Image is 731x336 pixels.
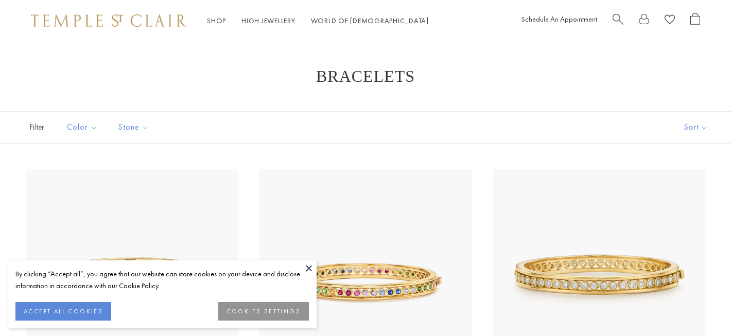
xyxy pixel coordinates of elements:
a: High JewelleryHigh Jewellery [241,16,295,25]
span: Stone [113,121,157,134]
div: By clicking “Accept all”, you agree that our website can store cookies on your device and disclos... [15,268,309,292]
button: Stone [111,116,157,139]
button: COOKIES SETTINGS [218,302,309,321]
a: World of [DEMOGRAPHIC_DATA]World of [DEMOGRAPHIC_DATA] [311,16,429,25]
a: View Wishlist [665,13,675,29]
span: Color [62,121,106,134]
img: Temple St. Clair [31,14,186,27]
h1: Bracelets [41,67,690,85]
button: ACCEPT ALL COOKIES [15,302,111,321]
button: Show sort by [661,112,731,143]
button: Color [59,116,106,139]
nav: Main navigation [207,14,429,27]
iframe: Gorgias live chat messenger [680,288,721,326]
a: Search [613,13,623,29]
a: ShopShop [207,16,226,25]
a: Open Shopping Bag [690,13,700,29]
a: Schedule An Appointment [521,14,597,24]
